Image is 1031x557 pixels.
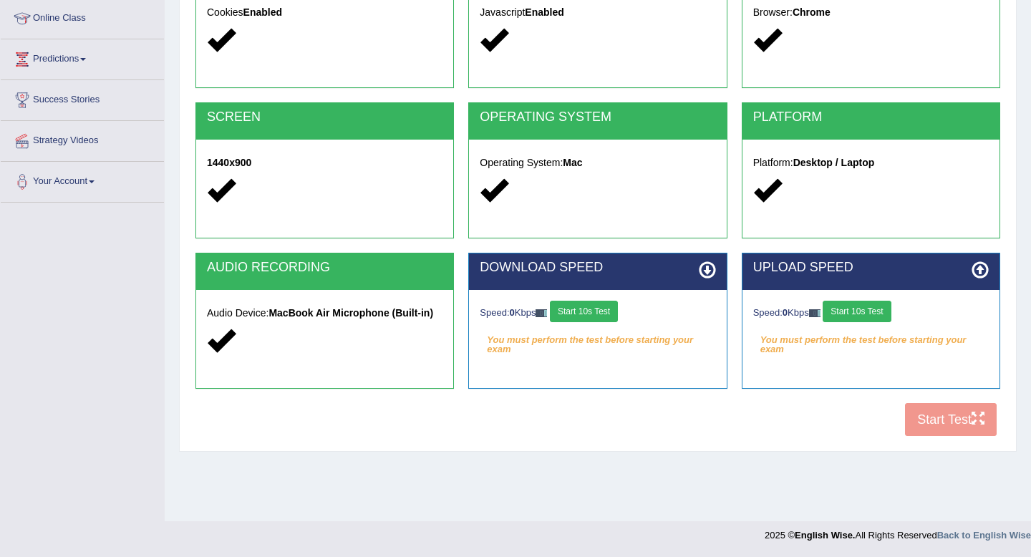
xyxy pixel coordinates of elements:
[480,329,715,351] em: You must perform the test before starting your exam
[793,157,875,168] strong: Desktop / Laptop
[510,307,515,318] strong: 0
[480,301,715,326] div: Speed: Kbps
[1,80,164,116] a: Success Stories
[753,301,989,326] div: Speed: Kbps
[783,307,788,318] strong: 0
[243,6,282,18] strong: Enabled
[207,308,442,319] h5: Audio Device:
[823,301,891,322] button: Start 10s Test
[753,261,989,275] h2: UPLOAD SPEED
[795,530,855,541] strong: English Wise.
[550,301,618,322] button: Start 10s Test
[480,158,715,168] h5: Operating System:
[765,521,1031,542] div: 2025 © All Rights Reserved
[268,307,433,319] strong: MacBook Air Microphone (Built-in)
[753,158,989,168] h5: Platform:
[937,530,1031,541] a: Back to English Wise
[563,157,582,168] strong: Mac
[793,6,831,18] strong: Chrome
[1,162,164,198] a: Your Account
[207,7,442,18] h5: Cookies
[1,39,164,75] a: Predictions
[480,7,715,18] h5: Javascript
[536,309,547,317] img: ajax-loader-fb-connection.gif
[480,110,715,125] h2: OPERATING SYSTEM
[480,261,715,275] h2: DOWNLOAD SPEED
[753,110,989,125] h2: PLATFORM
[207,261,442,275] h2: AUDIO RECORDING
[809,309,821,317] img: ajax-loader-fb-connection.gif
[207,110,442,125] h2: SCREEN
[753,7,989,18] h5: Browser:
[1,121,164,157] a: Strategy Videos
[207,157,251,168] strong: 1440x900
[525,6,563,18] strong: Enabled
[753,329,989,351] em: You must perform the test before starting your exam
